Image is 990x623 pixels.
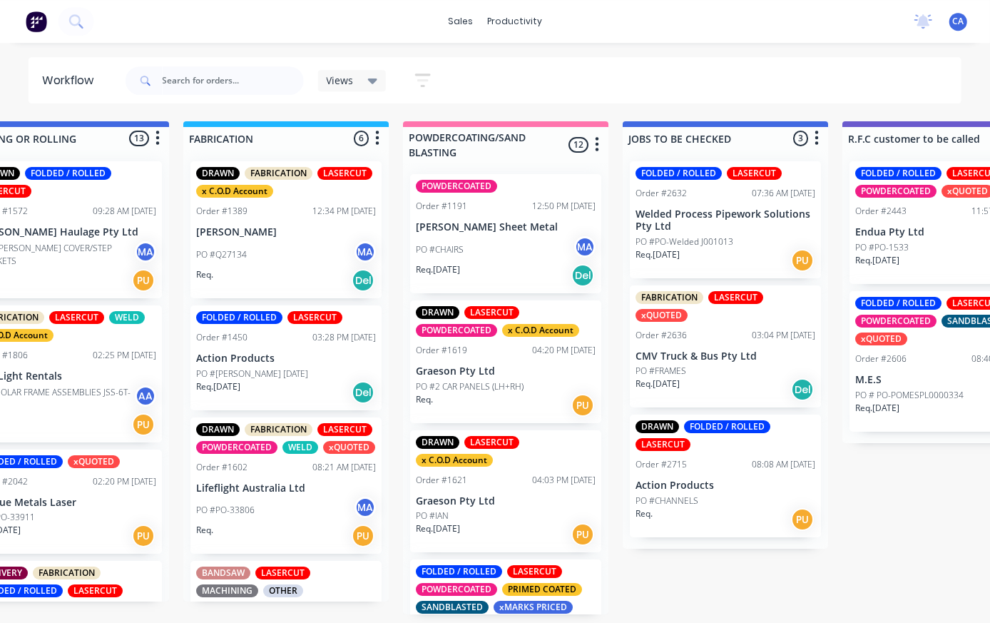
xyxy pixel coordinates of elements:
div: Del [352,381,374,404]
div: PU [791,249,814,272]
div: productivity [480,11,549,32]
div: Order #2715 [636,458,687,471]
p: PO #PO-Welded J001013 [636,235,733,248]
div: FOLDED / ROLLED [855,297,941,310]
div: LASERCUT [317,167,372,180]
span: Views [327,73,354,88]
div: Order #1621 [416,474,467,487]
div: LASERCUT [708,291,763,304]
div: BANDSAW [196,567,250,579]
p: Req. [DATE] [855,254,899,267]
div: FOLDED / ROLLED [25,167,111,180]
p: Req. [DATE] [416,263,460,276]
div: PRIMED COATED [502,583,582,596]
div: LASERCUT [727,167,782,180]
p: PO #Q27134 [196,248,247,261]
div: 08:08 AM [DATE] [752,458,815,471]
div: FOLDED / ROLLED [636,167,722,180]
div: Order #1619 [416,344,467,357]
p: [PERSON_NAME] Sheet Metal [416,221,596,233]
div: 03:04 PM [DATE] [752,329,815,342]
div: PU [571,394,594,417]
p: PO #CHANNELS [636,495,698,507]
div: MA [354,497,376,518]
p: PO #PO-1533 [855,241,909,254]
div: DRAWN [196,167,240,180]
div: 04:20 PM [DATE] [532,344,596,357]
p: Welded Process Pipework Solutions Pty Ltd [636,208,815,233]
span: CA [953,15,964,28]
div: sales [441,11,480,32]
div: LASERCUT [507,565,562,578]
p: [PERSON_NAME] [196,226,376,238]
div: Del [352,269,374,292]
div: DRAWN [416,436,459,449]
p: PO #IAN [416,510,449,522]
div: xQUOTED [68,455,120,468]
div: Order #2636 [636,329,687,342]
div: 03:28 PM [DATE] [312,331,376,344]
div: Order #1389 [196,205,247,218]
div: xQUOTED [323,441,375,454]
p: PO #[PERSON_NAME] [DATE] [196,368,308,380]
div: WELD [282,441,318,454]
p: Req. [DATE] [636,378,680,390]
p: Graeson Pty Ltd [416,495,596,507]
div: PU [132,269,155,292]
div: MA [574,236,596,258]
div: Del [571,264,594,287]
div: DRAWN [416,306,459,319]
div: Order #1602 [196,461,247,474]
div: 07:36 AM [DATE] [752,187,815,200]
p: Req. [416,393,433,406]
div: x C.O.D Account [196,185,273,198]
p: Req. [196,524,213,537]
div: LASERCUT [636,438,690,451]
p: Lifeflight Australia Ltd [196,482,376,495]
div: SANDBLASTED [416,601,489,614]
div: LASERCUT [255,567,310,579]
p: PO #FRAMES [636,365,686,378]
div: OTHER [263,584,303,597]
div: Order #2606 [855,353,907,365]
div: DRAWNLASERCUTPOWDERCOATEDx C.O.D AccountOrder #161904:20 PM [DATE]Graeson Pty LtdPO #2 CAR PANELS... [410,300,601,423]
div: DRAWNFABRICATIONLASERCUTPOWDERCOATEDWELDxQUOTEDOrder #160208:21 AM [DATE]Lifeflight Australia Ltd... [190,417,382,554]
div: Order #2632 [636,187,687,200]
div: Order #2443 [855,205,907,218]
div: x C.O.D Account [502,324,579,337]
div: LASERCUT [464,436,519,449]
p: Action Products [636,480,815,492]
div: FOLDED / ROLLEDLASERCUTOrder #145003:28 PM [DATE]Action ProductsPO #[PERSON_NAME] [DATE]Req.[DATE... [190,305,382,410]
div: DRAWNFABRICATIONLASERCUTx C.O.D AccountOrder #138912:34 PM [DATE][PERSON_NAME]PO #Q27134MAReq.Del [190,161,382,298]
div: WELD [109,311,145,324]
p: Req. [DATE] [416,522,460,535]
div: POWDERCOATED [416,583,497,596]
div: POWDERCOATED [855,315,937,328]
div: DRAWN [196,423,240,436]
div: Workflow [43,72,101,89]
div: 12:34 PM [DATE] [312,205,376,218]
div: x C.O.D Account [416,454,493,467]
div: DRAWN [636,420,679,433]
div: DRAWNFOLDED / ROLLEDLASERCUTOrder #271508:08 AM [DATE]Action ProductsPO #CHANNELSReq.PU [630,415,821,537]
p: CMV Truck & Bus Pty Ltd [636,350,815,363]
input: Search for orders... [163,66,304,95]
div: FOLDED / ROLLED [684,420,770,433]
div: PU [352,525,374,547]
div: AA [135,385,156,407]
p: PO # PO-POMESPL0000334 [855,389,964,402]
p: Graeson Pty Ltd [416,365,596,378]
div: Order #1450 [196,331,247,344]
div: PU [791,508,814,531]
div: FOLDED / ROLLEDLASERCUTOrder #263207:36 AM [DATE]Welded Process Pipework Solutions Pty LtdPO #PO-... [630,161,821,278]
div: LASERCUT [464,306,519,319]
div: POWDERCOATED [416,324,497,337]
div: FABRICATIONLASERCUTxQUOTEDOrder #263603:04 PM [DATE]CMV Truck & Bus Pty LtdPO #FRAMESReq.[DATE]Del [630,285,821,408]
div: 02:25 PM [DATE] [93,349,156,362]
p: PO #2 CAR PANELS (LH+RH) [416,380,524,393]
div: 08:21 AM [DATE] [312,461,376,474]
p: Req. [DATE] [636,248,680,261]
div: POWDERCOATED [855,185,937,198]
p: Req. [636,507,653,520]
p: Action Products [196,353,376,365]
